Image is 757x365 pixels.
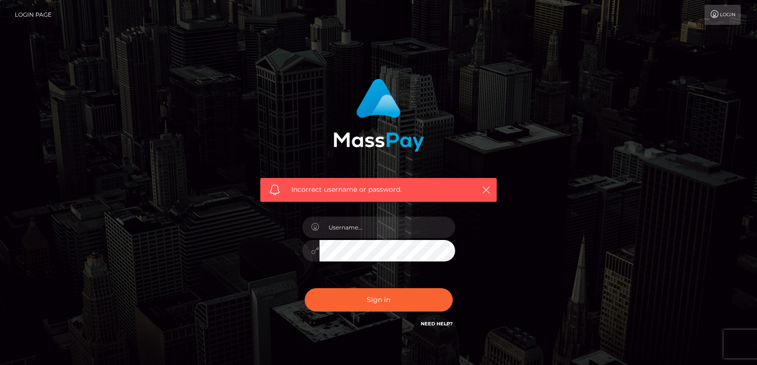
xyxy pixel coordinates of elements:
img: MassPay Login [333,79,424,152]
a: Need Help? [421,321,453,327]
span: Incorrect username or password. [291,185,466,195]
button: Sign in [305,288,453,312]
input: Username... [320,217,455,238]
a: Login Page [15,5,52,25]
a: Login [704,5,741,25]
